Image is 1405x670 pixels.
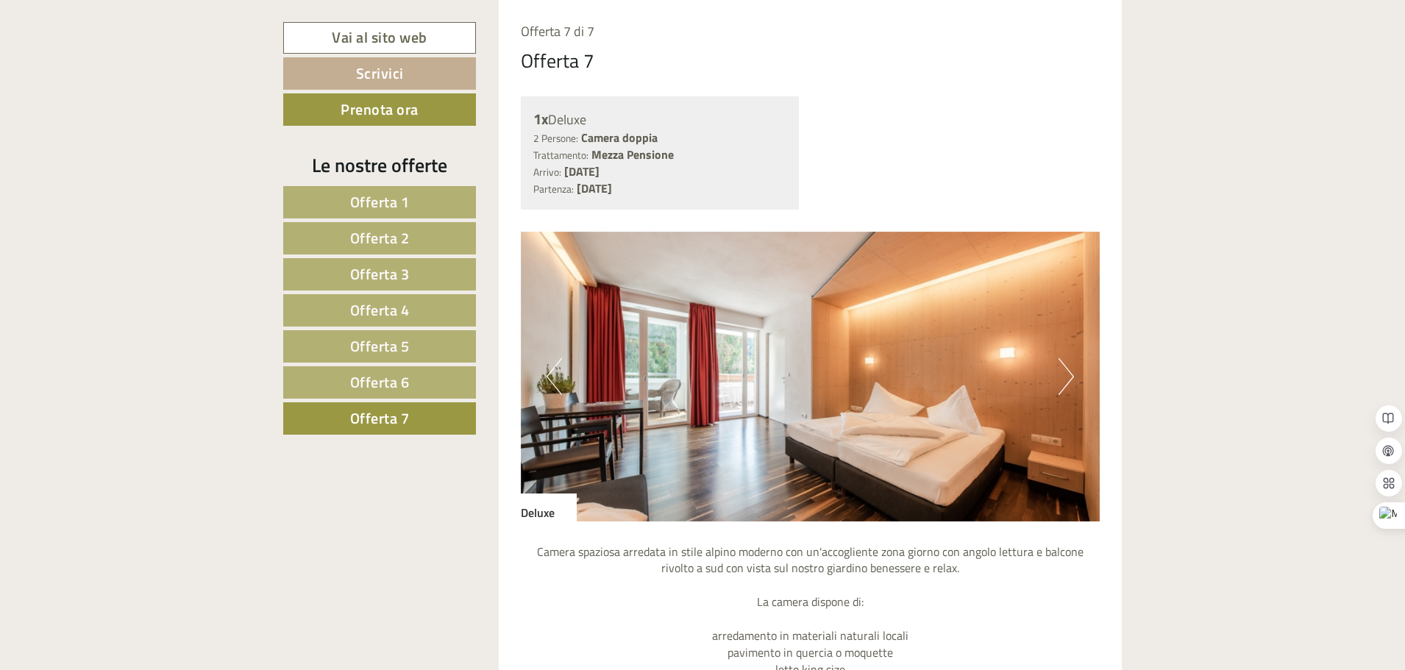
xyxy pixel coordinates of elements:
span: Offerta 5 [350,335,410,357]
span: Offerta 1 [350,190,410,213]
button: Previous [547,358,562,395]
span: Offerta 6 [350,371,410,393]
small: Arrivo: [533,165,561,179]
div: Le nostre offerte [283,152,476,179]
b: Camera doppia [581,129,658,146]
span: Offerta 4 [350,299,410,321]
span: Offerta 2 [350,227,410,249]
b: 1x [533,107,548,130]
small: Partenza: [533,182,574,196]
span: Offerta 7 di 7 [521,21,594,41]
button: Next [1059,358,1074,395]
img: image [521,232,1100,521]
b: [DATE] [577,179,612,197]
div: Deluxe [521,493,577,521]
b: Mezza Pensione [591,146,674,163]
span: Offerta 7 [350,407,410,430]
div: Offerta 7 [521,47,594,74]
small: Trattamento: [533,148,588,163]
div: Deluxe [533,109,787,130]
a: Prenota ora [283,93,476,126]
span: Offerta 3 [350,263,410,285]
b: [DATE] [564,163,600,180]
a: Scrivici [283,57,476,90]
a: Vai al sito web [283,22,476,54]
small: 2 Persone: [533,131,578,146]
